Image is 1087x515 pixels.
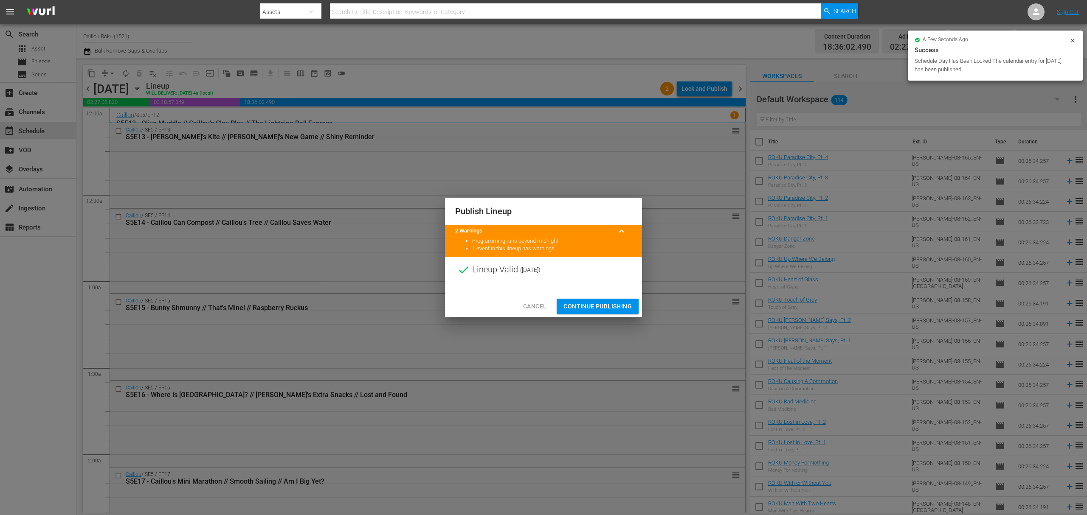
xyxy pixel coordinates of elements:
span: menu [5,7,15,17]
div: Success [915,45,1076,55]
img: ans4CAIJ8jUAAAAAAAAAAAAAAAAAAAAAAAAgQb4GAAAAAAAAAAAAAAAAAAAAAAAAJMjXAAAAAAAAAAAAAAAAAAAAAAAAgAT5G... [20,2,61,22]
a: Sign Out [1057,8,1079,15]
button: Cancel [516,299,553,314]
button: keyboard_arrow_up [611,221,632,241]
span: keyboard_arrow_up [617,226,627,236]
h2: Publish Lineup [455,204,632,218]
button: Continue Publishing [557,299,639,314]
span: Search [834,3,856,19]
div: Schedule Day Has Been Locked The calendar entry for [DATE] has been published [915,57,1067,74]
li: 1 event in this lineup has warnings. [472,245,632,253]
span: Continue Publishing [563,301,632,312]
title: 2 Warnings [455,227,611,235]
span: a few seconds ago [923,36,968,43]
li: Programming runs beyond midnight [472,237,632,245]
span: Cancel [523,301,546,312]
span: ( [DATE] ) [520,263,541,276]
div: Lineup Valid [445,257,642,283]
